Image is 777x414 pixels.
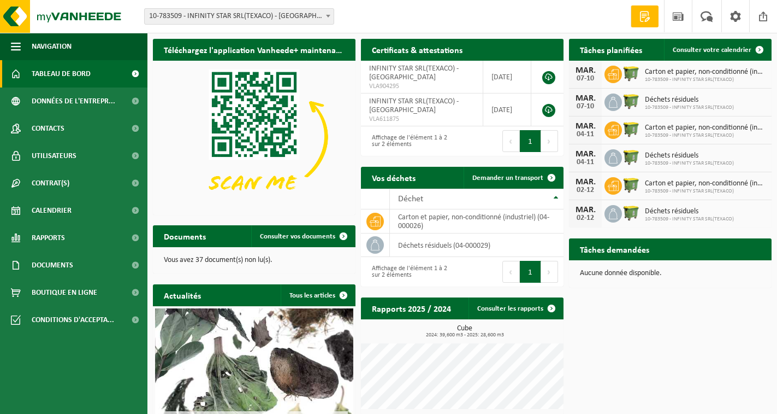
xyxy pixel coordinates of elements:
h2: Tâches planifiées [569,39,653,60]
span: Déchets résiduels [645,207,734,216]
div: 02-12 [574,214,596,222]
a: Consulter votre calendrier [664,39,770,61]
span: Déchet [398,195,423,203]
span: 10-783509 - INFINITY STAR SRL(TEXACO) - HUIZINGEN [144,8,334,25]
span: 10-783509 - INFINITY STAR SRL(TEXACO) [645,216,734,223]
span: 10-783509 - INFINITY STAR SRL(TEXACO) [645,188,766,195]
span: Demander un transport [472,174,543,182]
span: 10-783509 - INFINITY STAR SRL(TEXACO) - HUIZINGEN [145,9,334,24]
span: Carton et papier, non-conditionné (industriel) [645,68,766,77]
img: WB-1100-HPE-GN-50 [622,203,640,222]
span: Déchets résiduels [645,96,734,104]
span: 2024: 39,600 m3 - 2025: 28,600 m3 [366,333,564,338]
span: Contacts [32,115,64,142]
h3: Cube [366,325,564,338]
h2: Téléchargez l'application Vanheede+ maintenant! [153,39,355,60]
span: Utilisateurs [32,142,76,170]
button: Next [541,261,558,283]
span: 10-783509 - INFINITY STAR SRL(TEXACO) [645,132,766,139]
span: VLA611875 [369,115,474,124]
p: Vous avez 37 document(s) non lu(s). [164,256,345,264]
h2: Certificats & attestations [361,39,473,60]
button: Previous [502,130,520,152]
h2: Vos déchets [361,167,426,188]
span: Conditions d'accepta... [32,306,114,334]
span: Contrat(s) [32,170,69,197]
div: 07-10 [574,75,596,83]
span: Documents [32,252,73,279]
p: Aucune donnée disponible. [580,270,761,277]
div: MAR. [574,66,596,75]
span: Consulter vos documents [260,233,335,240]
img: WB-1100-HPE-GN-50 [622,148,640,166]
h2: Actualités [153,284,212,306]
span: INFINITY STAR SRL(TEXACO) - [GEOGRAPHIC_DATA] [369,97,459,114]
h2: Documents [153,225,217,247]
span: Boutique en ligne [32,279,97,306]
span: Carton et papier, non-conditionné (industriel) [645,179,766,188]
div: Affichage de l'élément 1 à 2 sur 2 éléments [366,129,457,153]
a: Consulter les rapports [468,298,562,319]
span: Tableau de bord [32,60,91,88]
td: [DATE] [483,94,531,126]
td: carton et papier, non-conditionné (industriel) (04-000026) [390,209,564,234]
div: 04-11 [574,159,596,166]
h2: Rapports 2025 / 2024 [361,298,462,319]
div: 02-12 [574,186,596,194]
div: MAR. [574,94,596,103]
span: 10-783509 - INFINITY STAR SRL(TEXACO) [645,160,734,167]
div: MAR. [574,122,596,131]
div: 04-11 [574,131,596,138]
span: Navigation [32,33,72,60]
a: Consulter vos documents [251,225,354,247]
div: MAR. [574,150,596,159]
span: Déchets résiduels [645,151,734,160]
span: 10-783509 - INFINITY STAR SRL(TEXACO) [645,104,734,111]
img: WB-1100-HPE-GN-51 [622,120,640,138]
span: 10-783509 - INFINITY STAR SRL(TEXACO) [645,77,766,83]
img: WB-1100-HPE-GN-51 [622,64,640,83]
span: Consulter votre calendrier [673,46,751,54]
span: Rapports [32,224,65,252]
div: Affichage de l'élément 1 à 2 sur 2 éléments [366,260,457,284]
img: Download de VHEPlus App [153,61,355,213]
img: WB-1100-HPE-GN-50 [622,92,640,110]
span: Données de l'entrepr... [32,88,115,115]
button: 1 [520,130,541,152]
button: Previous [502,261,520,283]
span: INFINITY STAR SRL(TEXACO) - [GEOGRAPHIC_DATA] [369,65,459,81]
td: [DATE] [483,61,531,94]
a: Demander un transport [464,167,562,189]
span: Calendrier [32,197,72,224]
img: WB-1100-HPE-GN-51 [622,176,640,194]
div: MAR. [574,178,596,186]
div: MAR. [574,206,596,214]
span: Carton et papier, non-conditionné (industriel) [645,124,766,132]
div: 07-10 [574,103,596,110]
span: VLA904295 [369,82,474,91]
td: déchets résiduels (04-000029) [390,234,564,257]
a: Tous les articles [281,284,354,306]
button: 1 [520,261,541,283]
button: Next [541,130,558,152]
h2: Tâches demandées [569,238,660,260]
